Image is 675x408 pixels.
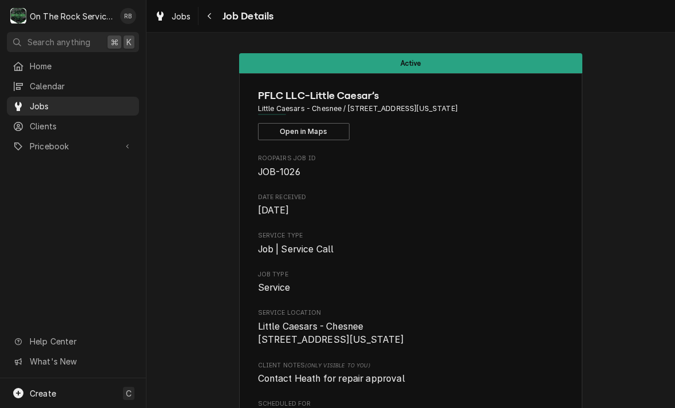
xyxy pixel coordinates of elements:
[7,77,139,96] a: Calendar
[258,244,334,255] span: Job | Service Call
[258,193,564,202] span: Date Received
[10,8,26,24] div: On The Rock Services's Avatar
[258,308,564,347] div: Service Location
[7,137,139,156] a: Go to Pricebook
[258,154,564,179] div: Roopairs Job ID
[7,352,139,371] a: Go to What's New
[258,104,564,114] span: Address
[219,9,274,24] span: Job Details
[258,308,564,318] span: Service Location
[7,117,139,136] a: Clients
[7,97,139,116] a: Jobs
[239,53,582,73] div: Status
[258,231,564,256] div: Service Type
[30,389,56,398] span: Create
[258,373,405,384] span: Contact Heath for repair approval
[150,7,196,26] a: Jobs
[258,165,564,179] span: Roopairs Job ID
[7,57,139,76] a: Home
[30,355,132,367] span: What's New
[30,140,116,152] span: Pricebook
[258,270,564,279] span: Job Type
[258,243,564,256] span: Service Type
[258,321,404,346] span: Little Caesars - Chesnee [STREET_ADDRESS][US_STATE]
[258,361,564,370] span: Client Notes
[126,36,132,48] span: K
[10,8,26,24] div: O
[400,60,422,67] span: Active
[258,281,564,295] span: Job Type
[258,123,350,140] button: Open in Maps
[258,167,300,177] span: JOB-1026
[27,36,90,48] span: Search anything
[110,36,118,48] span: ⌘
[258,372,564,386] span: [object Object]
[120,8,136,24] div: Ray Beals's Avatar
[258,193,564,217] div: Date Received
[258,88,564,140] div: Client Information
[258,88,564,104] span: Name
[30,60,133,72] span: Home
[258,320,564,347] span: Service Location
[30,100,133,112] span: Jobs
[305,362,370,369] span: (Only Visible to You)
[7,32,139,52] button: Search anything⌘K
[258,205,289,216] span: [DATE]
[30,335,132,347] span: Help Center
[30,10,114,22] div: On The Rock Services
[172,10,191,22] span: Jobs
[7,332,139,351] a: Go to Help Center
[30,120,133,132] span: Clients
[258,154,564,163] span: Roopairs Job ID
[201,7,219,25] button: Navigate back
[258,361,564,386] div: [object Object]
[258,204,564,217] span: Date Received
[258,231,564,240] span: Service Type
[258,282,291,293] span: Service
[30,80,133,92] span: Calendar
[120,8,136,24] div: RB
[126,387,132,399] span: C
[258,270,564,295] div: Job Type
